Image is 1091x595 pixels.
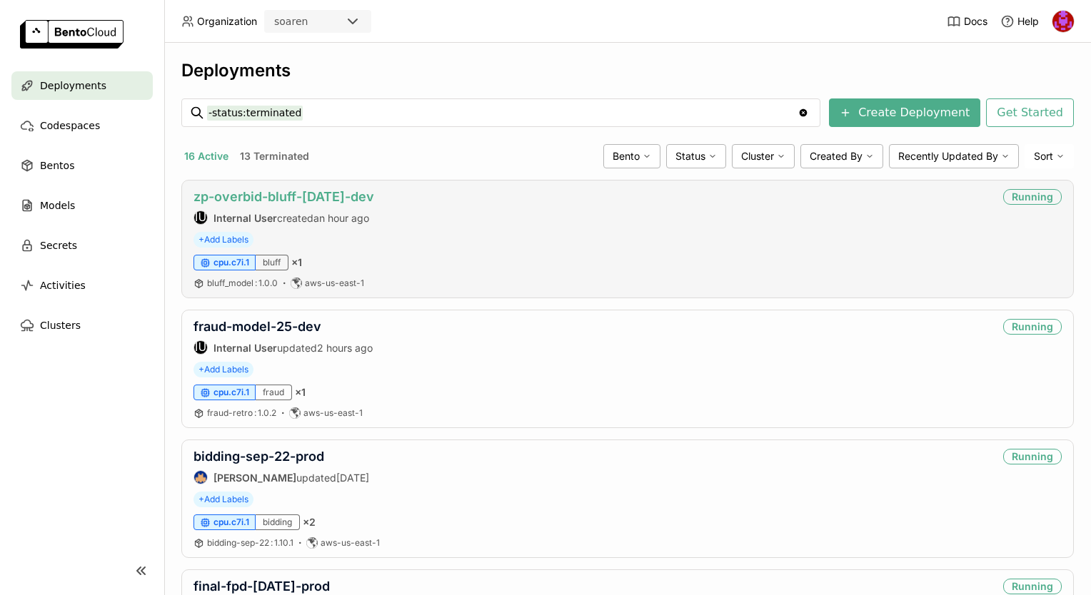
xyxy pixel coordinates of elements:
a: fraud-model-25-dev [193,319,321,334]
span: +Add Labels [193,232,253,248]
button: 16 Active [181,147,231,166]
strong: Internal User [213,342,277,354]
div: Bento [603,144,660,168]
a: Activities [11,271,153,300]
div: IU [194,211,207,224]
strong: [PERSON_NAME] [213,472,296,484]
span: cpu.c7i.1 [213,517,249,528]
span: aws-us-east-1 [303,407,363,419]
span: Cluster [741,150,774,163]
img: tyler-sypherd-cb6b668 [1052,11,1074,32]
svg: Clear value [798,107,809,118]
img: logo [20,20,124,49]
div: Status [666,144,726,168]
span: Organization [197,15,257,28]
span: Created By [810,150,863,163]
input: Selected soaren. [309,15,311,29]
div: Sort [1025,144,1074,168]
button: Create Deployment [829,98,980,127]
span: × 1 [291,256,302,269]
div: updated [193,340,373,355]
span: Clusters [40,317,81,334]
button: 13 Terminated [237,147,312,166]
span: +Add Labels [193,492,253,507]
span: Recently Updated By [898,150,998,163]
div: IU [194,341,207,354]
span: Secrets [40,237,77,254]
strong: Internal User [213,212,277,224]
a: bluff_model:1.0.0 [207,278,278,289]
div: Created By [800,144,883,168]
a: Clusters [11,311,153,340]
span: cpu.c7i.1 [213,257,249,268]
a: bidding-sep-22:1.10.1 [207,537,293,549]
div: bluff [256,255,288,270]
input: Search [207,101,798,124]
div: Help [1000,14,1039,29]
span: Models [40,197,75,214]
a: final-fpd-[DATE]-prod [193,579,330,594]
span: Docs [964,15,987,28]
span: Help [1017,15,1039,28]
span: : [254,407,256,418]
div: Internal User [193,210,208,225]
img: Max Forlini [194,471,207,484]
a: zp-overbid-bluff-[DATE]-dev [193,189,374,204]
a: Codespaces [11,111,153,140]
div: Running [1003,189,1062,205]
span: bluff_model 1.0.0 [207,278,278,288]
span: an hour ago [313,212,369,224]
div: soaren [274,14,308,29]
span: × 1 [295,386,306,399]
span: [DATE] [336,472,369,484]
div: updated [193,470,369,484]
span: × 2 [303,516,316,529]
div: Internal User [193,340,208,355]
a: bidding-sep-22-prod [193,449,324,464]
a: Models [11,191,153,220]
button: Get Started [986,98,1074,127]
span: 2 hours ago [317,342,373,354]
span: Activities [40,277,86,294]
div: Cluster [732,144,795,168]
div: bidding [256,514,300,530]
span: Status [675,150,705,163]
span: +Add Labels [193,362,253,377]
span: : [271,537,273,548]
div: Deployments [181,60,1074,81]
span: Bentos [40,157,74,174]
div: Recently Updated By [889,144,1019,168]
span: aws-us-east-1 [305,278,364,289]
div: fraud [256,385,292,400]
span: cpu.c7i.1 [213,387,249,398]
a: Deployments [11,71,153,100]
a: fraud-retro:1.0.2 [207,407,276,419]
a: Docs [947,14,987,29]
span: Sort [1034,150,1053,163]
div: Running [1003,579,1062,594]
span: Deployments [40,77,106,94]
span: Bento [613,150,640,163]
a: Secrets [11,231,153,260]
div: created [193,210,374,225]
span: fraud-retro 1.0.2 [207,407,276,418]
div: Running [1003,319,1062,335]
span: bidding-sep-22 1.10.1 [207,537,293,548]
div: Running [1003,449,1062,464]
a: Bentos [11,151,153,180]
span: : [255,278,257,288]
span: aws-us-east-1 [321,537,380,549]
span: Codespaces [40,117,100,134]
